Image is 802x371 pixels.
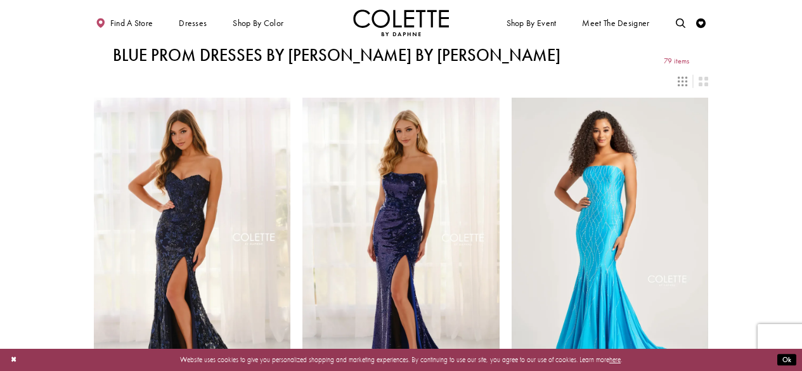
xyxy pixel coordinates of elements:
[507,18,557,28] span: Shop By Event
[777,354,796,366] button: Submit Dialog
[94,10,155,36] a: Find a store
[609,355,621,364] a: here
[699,77,708,86] span: Switch layout to 2 columns
[179,18,207,28] span: Dresses
[353,10,450,36] img: Colette by Daphne
[678,77,687,86] span: Switch layout to 3 columns
[113,46,560,65] h1: Blue Prom Dresses by [PERSON_NAME] by [PERSON_NAME]
[110,18,153,28] span: Find a store
[664,57,689,65] span: 79 items
[87,70,714,91] div: Layout Controls
[231,10,286,36] span: Shop by color
[582,18,649,28] span: Meet the designer
[580,10,652,36] a: Meet the designer
[6,351,22,368] button: Close Dialog
[353,10,450,36] a: Visit Home Page
[69,353,733,366] p: Website uses cookies to give you personalized shopping and marketing experiences. By continuing t...
[504,10,559,36] span: Shop By Event
[673,10,688,36] a: Toggle search
[176,10,209,36] span: Dresses
[233,18,283,28] span: Shop by color
[694,10,709,36] a: Check Wishlist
